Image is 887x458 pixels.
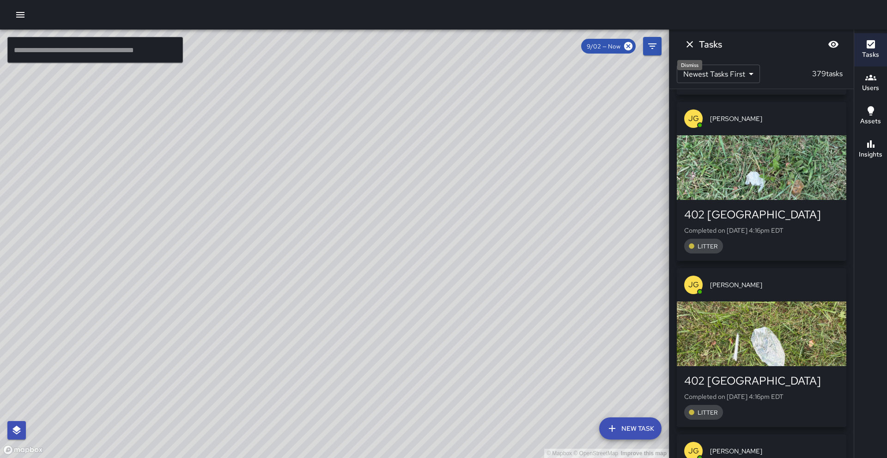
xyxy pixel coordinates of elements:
[677,102,846,261] button: JG[PERSON_NAME]402 [GEOGRAPHIC_DATA]Completed on [DATE] 4:16pm EDTLITTER
[692,242,723,250] span: LITTER
[710,114,839,123] span: [PERSON_NAME]
[854,66,887,100] button: Users
[860,116,881,127] h6: Assets
[699,37,722,52] h6: Tasks
[862,83,879,93] h6: Users
[688,446,699,457] p: JG
[854,133,887,166] button: Insights
[677,60,702,70] div: Dismiss
[599,417,662,440] button: New Task
[692,409,723,416] span: LITTER
[581,42,626,50] span: 9/02 — Now
[677,65,760,83] div: Newest Tasks First
[684,207,839,222] div: 402 [GEOGRAPHIC_DATA]
[688,113,699,124] p: JG
[581,39,636,54] div: 9/02 — Now
[643,37,662,55] button: Filters
[684,374,839,388] div: 402 [GEOGRAPHIC_DATA]
[680,35,699,54] button: Dismiss
[684,226,839,235] p: Completed on [DATE] 4:16pm EDT
[854,100,887,133] button: Assets
[688,279,699,290] p: JG
[859,150,882,160] h6: Insights
[710,280,839,289] span: [PERSON_NAME]
[854,33,887,66] button: Tasks
[862,50,879,60] h6: Tasks
[808,68,846,79] p: 379 tasks
[824,35,843,54] button: Blur
[710,446,839,456] span: [PERSON_NAME]
[684,392,839,401] p: Completed on [DATE] 4:16pm EDT
[677,268,846,427] button: JG[PERSON_NAME]402 [GEOGRAPHIC_DATA]Completed on [DATE] 4:16pm EDTLITTER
